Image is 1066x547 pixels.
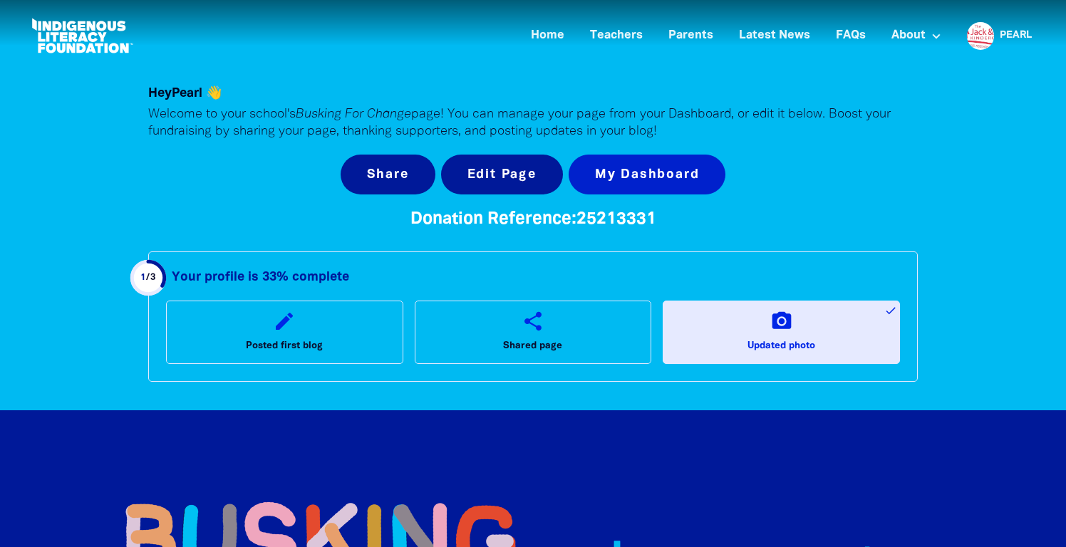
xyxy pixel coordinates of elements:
i: edit [273,310,296,333]
span: Hey Pearl 👋 [148,88,222,99]
span: Posted first blog [246,338,323,355]
i: share [522,310,544,333]
i: done [884,304,897,317]
button: Edit Page [441,155,563,194]
a: About [883,24,950,48]
span: Updated photo [747,338,815,355]
div: / 3 [140,269,157,286]
strong: Your profile is 33% complete [172,271,349,283]
a: My Dashboard [569,155,726,194]
a: editPosted first blog [166,301,403,363]
span: Donation Reference: 25213331 [410,212,656,227]
a: Parents [660,24,722,48]
i: camera_alt [770,310,793,333]
a: Pearl [1000,31,1032,41]
em: Busking For Change [296,108,411,120]
span: Shared page [503,338,562,355]
a: Teachers [581,24,651,48]
p: Welcome to your school's page! You can manage your page from your Dashboard, or edit it below. Bo... [148,106,918,140]
a: Latest News [730,24,819,48]
button: Share [341,155,435,194]
span: 1 [140,273,146,281]
a: camera_altUpdated photodone [663,301,900,363]
a: FAQs [827,24,874,48]
a: shareShared page [415,301,652,363]
a: Home [522,24,573,48]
